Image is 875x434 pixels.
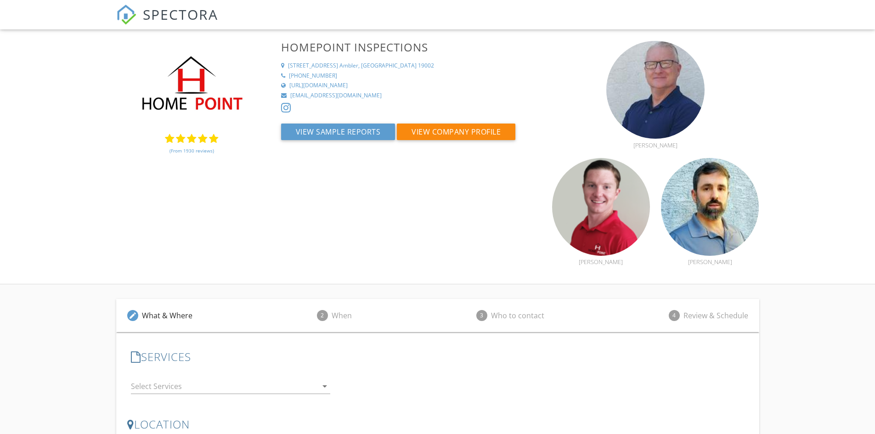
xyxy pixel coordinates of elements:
div: [EMAIL_ADDRESS][DOMAIN_NAME] [290,92,382,100]
span: 3 [476,310,487,321]
span: 2 [317,310,328,321]
a: [URL][DOMAIN_NAME] [281,82,541,90]
button: View Company Profile [397,124,515,140]
h3: HomePoint Inspections [281,41,541,53]
span: SPECTORA [143,5,218,24]
img: Home_Point_Logo.jpg [116,41,267,129]
div: What & Where [142,310,192,321]
a: [EMAIL_ADDRESS][DOMAIN_NAME] [281,92,541,100]
div: [URL][DOMAIN_NAME] [289,82,348,90]
a: [PHONE_NUMBER] [281,72,541,80]
span: 4 [669,310,680,321]
img: new_head_shot_2.jpg [606,41,704,139]
i: arrow_drop_down [319,381,330,392]
h3: SERVICES [131,350,745,363]
div: Ambler, [GEOGRAPHIC_DATA] 19002 [339,62,434,70]
div: [PERSON_NAME] [552,258,650,265]
img: profile_pic_1.png [552,158,650,256]
a: [STREET_ADDRESS] Ambler, [GEOGRAPHIC_DATA] 19002 [281,62,541,70]
div: Who to contact [491,310,544,321]
a: View Sample Reports [281,130,397,140]
div: [PERSON_NAME] [661,258,759,265]
a: [PERSON_NAME] [661,248,759,265]
a: SPECTORA [116,12,218,32]
h3: LOCATION [127,418,748,430]
div: Review & Schedule [683,310,748,321]
a: [PERSON_NAME] [606,131,704,148]
img: tom_2.jpg [661,158,759,256]
a: View Company Profile [397,130,515,140]
div: [PHONE_NUMBER] [289,72,337,80]
a: [PERSON_NAME] [552,248,650,265]
a: (From 1930 reviews) [169,143,214,158]
i: edit [129,311,137,320]
div: [STREET_ADDRESS] [288,62,338,70]
button: View Sample Reports [281,124,395,140]
div: When [332,310,352,321]
div: [PERSON_NAME] [606,141,704,149]
img: The Best Home Inspection Software - Spectora [116,5,136,25]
